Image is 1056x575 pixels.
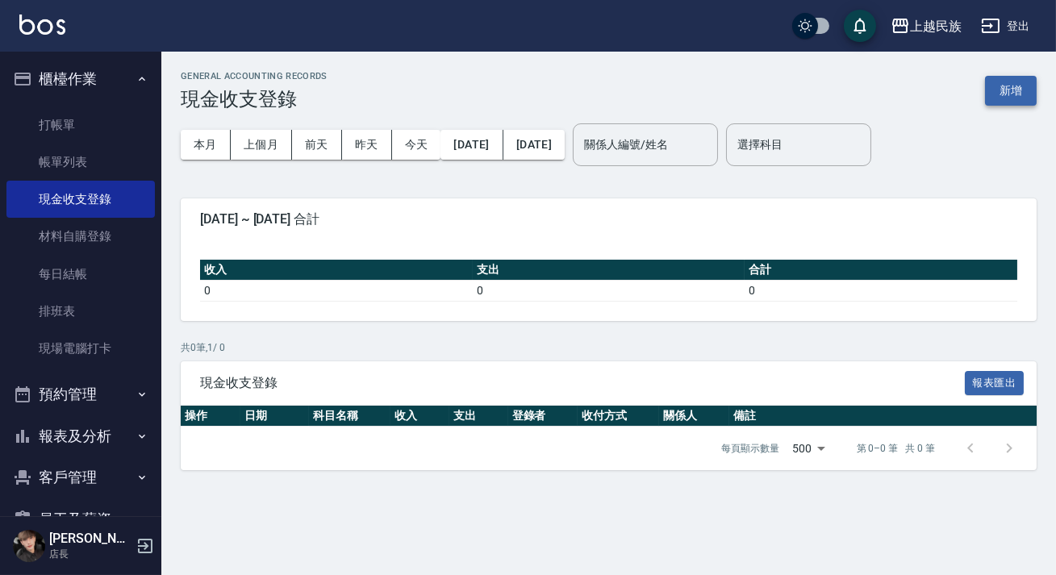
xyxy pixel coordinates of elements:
[49,531,131,547] h5: [PERSON_NAME]
[440,130,503,160] button: [DATE]
[13,530,45,562] img: Person
[721,441,779,456] p: 每頁顯示數量
[844,10,876,42] button: save
[200,211,1017,227] span: [DATE] ~ [DATE] 合計
[6,58,155,100] button: 櫃檯作業
[390,406,449,427] th: 收入
[975,11,1037,41] button: 登出
[965,371,1025,396] button: 報表匯出
[309,406,390,427] th: 科目名稱
[181,88,328,110] h3: 現金收支登錄
[181,406,240,427] th: 操作
[6,106,155,144] a: 打帳單
[6,456,155,498] button: 客戶管理
[473,280,745,301] td: 0
[6,415,155,457] button: 報表及分析
[786,427,831,470] div: 500
[745,280,1017,301] td: 0
[6,330,155,367] a: 現場電腦打卡
[200,375,965,391] span: 現金收支登錄
[503,130,565,160] button: [DATE]
[985,76,1037,106] button: 新增
[200,260,473,281] th: 收入
[240,406,309,427] th: 日期
[6,293,155,330] a: 排班表
[181,130,231,160] button: 本月
[659,406,729,427] th: 關係人
[745,260,1017,281] th: 合計
[6,498,155,540] button: 員工及薪資
[6,181,155,218] a: 現金收支登錄
[231,130,292,160] button: 上個月
[578,406,659,427] th: 收付方式
[965,374,1025,390] a: 報表匯出
[473,260,745,281] th: 支出
[6,256,155,293] a: 每日結帳
[49,547,131,561] p: 店長
[342,130,392,160] button: 昨天
[6,373,155,415] button: 預約管理
[884,10,968,43] button: 上越民族
[292,130,342,160] button: 前天
[6,144,155,181] a: 帳單列表
[985,82,1037,98] a: 新增
[508,406,578,427] th: 登錄者
[6,218,155,255] a: 材料自購登錄
[200,280,473,301] td: 0
[857,441,935,456] p: 第 0–0 筆 共 0 筆
[392,130,441,160] button: 今天
[181,340,1037,355] p: 共 0 筆, 1 / 0
[19,15,65,35] img: Logo
[181,71,328,81] h2: GENERAL ACCOUNTING RECORDS
[910,16,962,36] div: 上越民族
[449,406,508,427] th: 支出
